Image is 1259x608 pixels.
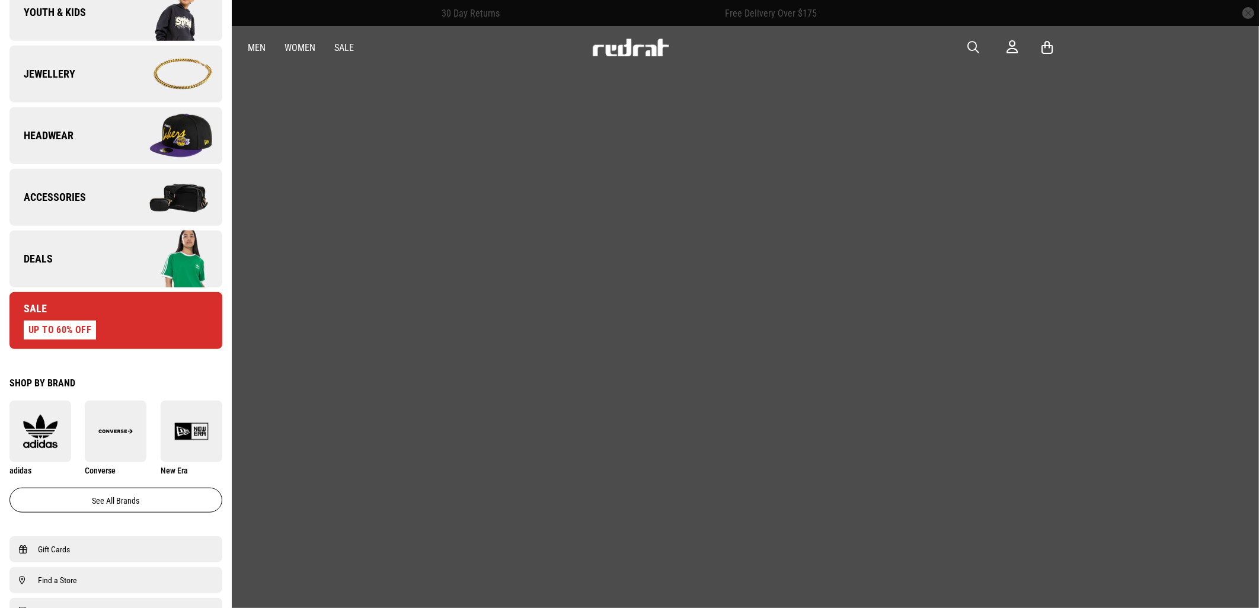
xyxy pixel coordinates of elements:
[592,39,670,56] img: Redrat logo
[24,321,96,340] div: UP TO 60% OFF
[9,252,53,266] span: Deals
[9,231,222,287] a: Deals Company
[9,292,222,349] a: Sale UP TO 60% OFF
[9,129,74,143] span: Headwear
[116,44,222,104] img: Company
[9,466,31,475] span: adidas
[9,169,222,226] a: Accessories Company
[19,573,213,587] a: Find a Store
[285,42,315,53] a: Women
[9,5,86,20] span: Youth & Kids
[116,229,222,289] img: Company
[161,401,222,476] a: New Era New Era
[85,414,146,449] img: Converse
[334,42,354,53] a: Sale
[161,414,222,449] img: New Era
[9,67,75,81] span: Jewellery
[38,542,70,556] span: Gift Cards
[116,106,222,165] img: Company
[85,401,146,476] a: Converse Converse
[9,414,71,449] img: adidas
[9,302,47,316] span: Sale
[9,488,222,513] a: See all brands
[161,466,188,475] span: New Era
[85,466,116,475] span: Converse
[19,542,213,556] a: Gift Cards
[116,168,222,227] img: Company
[9,107,222,164] a: Headwear Company
[9,401,71,476] a: adidas adidas
[9,46,222,103] a: Jewellery Company
[9,377,222,389] div: Shop by Brand
[9,190,86,204] span: Accessories
[9,5,45,40] button: Open LiveChat chat widget
[38,573,77,587] span: Find a Store
[248,42,266,53] a: Men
